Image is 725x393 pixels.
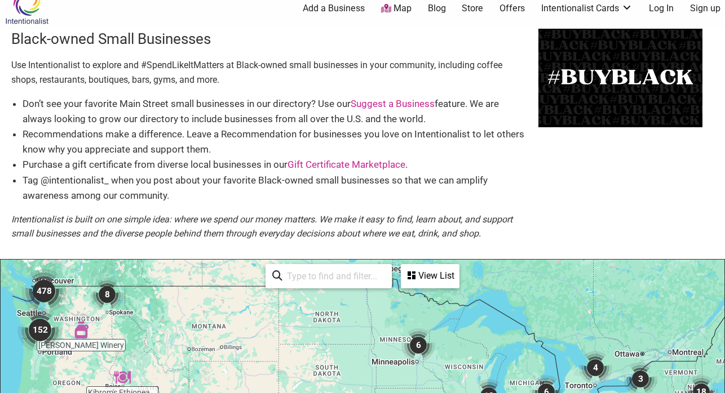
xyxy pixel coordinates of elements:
[538,29,703,127] img: BuyBlack-500x300-1.png
[381,2,412,15] a: Map
[17,307,63,352] div: 152
[11,214,512,239] em: Intentionalist is built on one simple idea: where we spend our money matters. We make it easy to ...
[499,2,525,15] a: Offers
[288,159,405,170] a: Gift Certificate Marketplace
[266,264,392,288] div: Type to search and filter
[462,2,483,15] a: Store
[21,269,67,314] div: 478
[402,265,458,287] div: View List
[282,265,385,287] input: Type to find and filter...
[401,264,459,288] div: See a list of the visible businesses
[73,321,90,338] div: Frichette Winery
[11,29,527,49] h3: Black-owned Small Businesses
[401,328,435,362] div: 6
[541,2,633,15] a: Intentionalist Cards
[690,2,720,15] a: Sign up
[428,2,446,15] a: Blog
[23,96,527,127] li: Don’t see your favorite Main Street small businesses in our directory? Use our feature. We are al...
[23,127,527,157] li: Recommendations make a difference. Leave a Recommendation for businesses you love on Intentionali...
[649,2,674,15] a: Log In
[11,58,527,87] p: Use Intentionalist to explore and #SpendLikeItMatters at Black-owned small businesses in your com...
[23,157,527,172] li: Purchase a gift certificate from diverse local businesses in our .
[90,278,124,311] div: 8
[303,2,365,15] a: Add a Business
[351,98,435,109] a: Suggest a Business
[23,173,527,203] li: Tag @intentionalist_ when you post about your favorite Black-owned small businesses so that we ca...
[114,369,131,386] div: Kibrom's Ethiopean & Eritrean Food
[578,351,612,385] div: 4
